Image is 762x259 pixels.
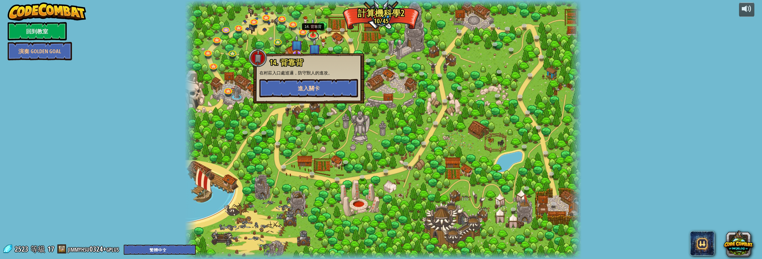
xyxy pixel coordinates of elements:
p: 在村莊入口處巡邏，防守獸人的進攻。 [259,70,358,76]
a: jimmyhsu0324+gplus [68,244,121,254]
span: 2523 [15,244,30,254]
span: 進入關卡 [298,84,320,92]
img: level-banner-unstarted-subscriber.png [291,35,303,54]
button: 調整音量 [739,2,754,17]
img: level-banner-unstarted-subscriber.png [309,39,320,58]
img: level-banner-unstarted.png [308,18,319,36]
img: CodeCombat - Learn how to code by playing a game [8,2,86,21]
a: 演奏 Golden Goal [8,42,72,60]
span: 14. 背靠背 [270,57,303,68]
button: 進入關卡 [259,79,358,97]
a: 回到教室 [8,22,67,40]
span: 17 [47,244,54,254]
span: 等級 [31,244,45,254]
